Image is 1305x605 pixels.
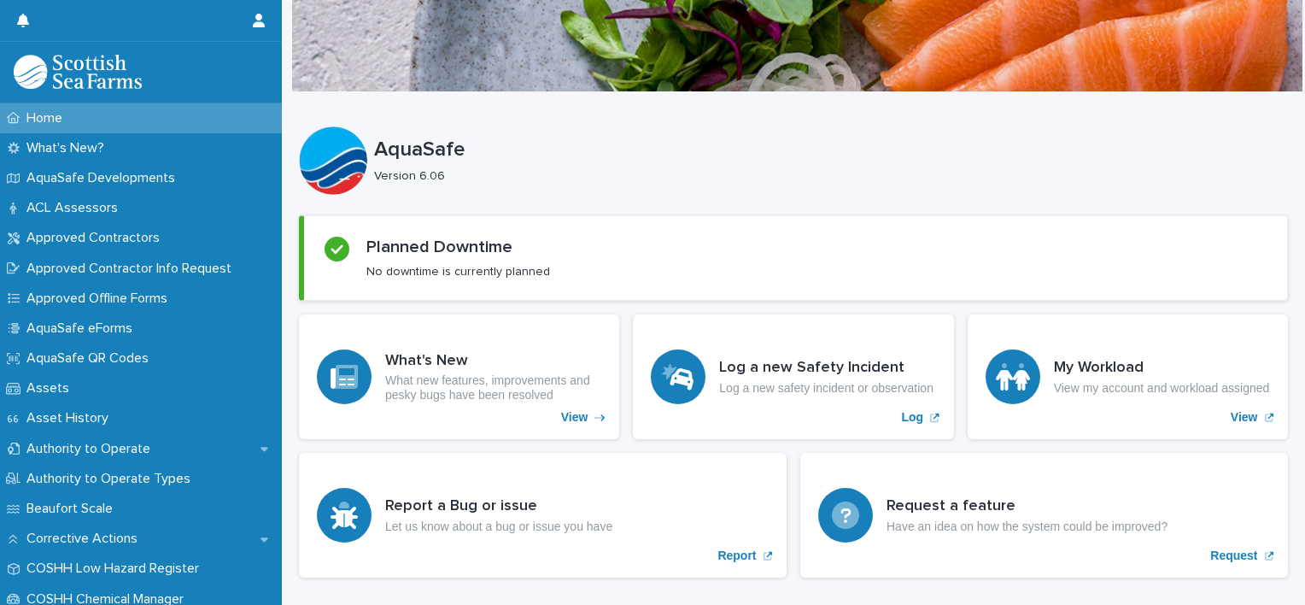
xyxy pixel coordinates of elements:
[20,531,151,547] p: Corrective Actions
[20,380,83,396] p: Assets
[633,314,953,439] a: Log
[719,381,933,396] p: Log a new safety incident or observation
[20,200,132,216] p: ACL Assessors
[20,471,204,487] p: Authority to Operate Types
[1054,381,1270,396] p: View my account and workload assigned
[20,110,76,126] p: Home
[1231,410,1258,425] p: View
[20,261,245,277] p: Approved Contractor Info Request
[561,410,588,425] p: View
[800,453,1288,578] a: Request
[20,350,162,367] p: AquaSafe QR Codes
[299,453,787,578] a: Report
[887,520,1167,534] p: Have an idea on how the system could be improved?
[20,291,181,307] p: Approved Offline Forms
[385,352,601,371] h3: What's New
[20,230,173,246] p: Approved Contractors
[385,520,612,534] p: Let us know about a bug or issue you have
[1054,359,1270,378] h3: My Workload
[20,140,118,156] p: What's New?
[385,497,612,516] h3: Report a Bug or issue
[20,561,213,577] p: COSHH Low Hazard Register
[20,501,126,517] p: Beaufort Scale
[20,170,189,186] p: AquaSafe Developments
[902,410,924,425] p: Log
[20,410,122,426] p: Asset History
[717,549,756,563] p: Report
[968,314,1288,439] a: View
[20,320,146,337] p: AquaSafe eForms
[366,237,512,257] h2: Planned Downtime
[1210,549,1257,563] p: Request
[374,138,1281,162] p: AquaSafe
[385,373,601,402] p: What new features, improvements and pesky bugs have been resolved
[887,497,1167,516] h3: Request a feature
[374,169,1274,184] p: Version 6.06
[366,264,550,279] p: No downtime is currently planned
[14,55,142,89] img: bPIBxiqnSb2ggTQWdOVV
[719,359,933,378] h3: Log a new Safety Incident
[299,314,619,439] a: View
[20,441,164,457] p: Authority to Operate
